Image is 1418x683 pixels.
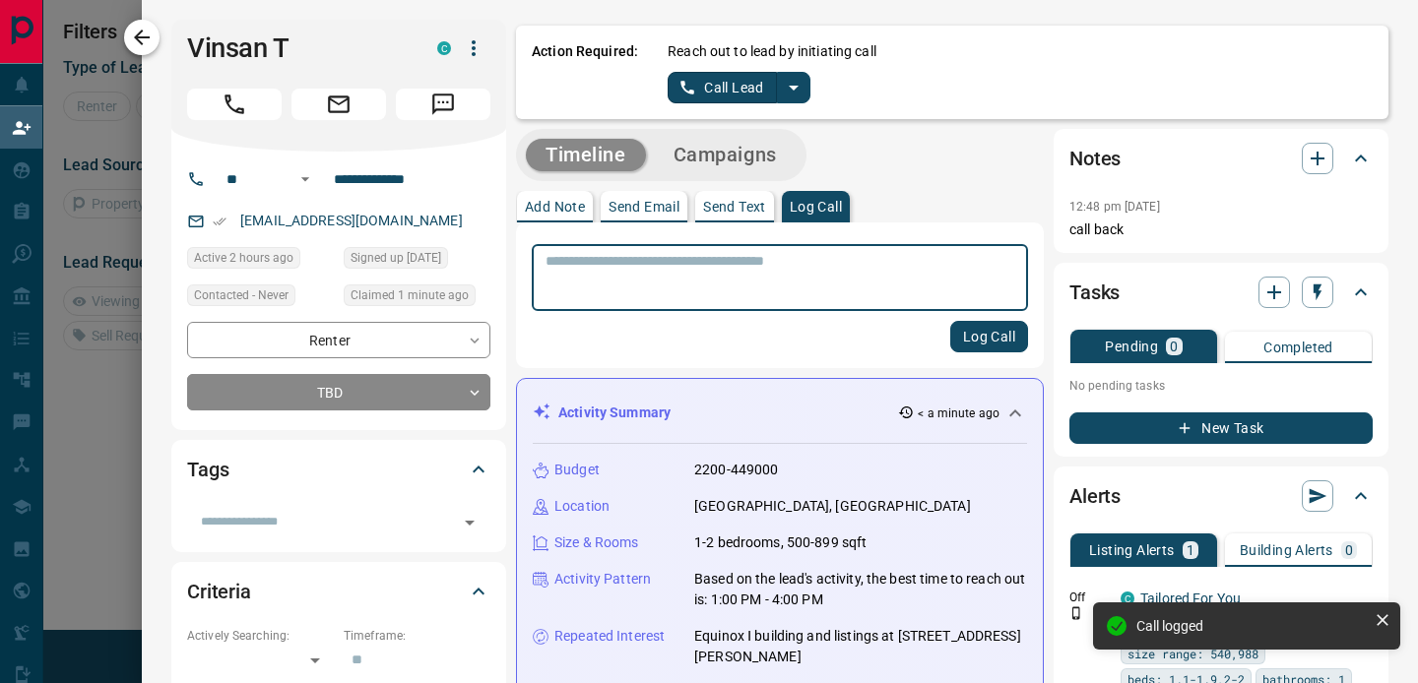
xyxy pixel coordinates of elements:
[187,374,490,410] div: TBD
[293,167,317,191] button: Open
[291,89,386,120] span: Email
[1069,472,1373,520] div: Alerts
[694,569,1027,610] p: Based on the lead's activity, the best time to reach out is: 1:00 PM - 4:00 PM
[668,72,777,103] button: Call Lead
[240,213,463,228] a: [EMAIL_ADDRESS][DOMAIN_NAME]
[532,41,638,103] p: Action Required:
[694,496,971,517] p: [GEOGRAPHIC_DATA], [GEOGRAPHIC_DATA]
[554,532,639,553] p: Size & Rooms
[187,454,228,485] h2: Tags
[668,72,810,103] div: split button
[187,322,490,358] div: Renter
[554,569,651,590] p: Activity Pattern
[1187,543,1194,557] p: 1
[187,32,408,64] h1: Vinsan T
[526,139,646,171] button: Timeline
[1069,589,1109,606] p: Off
[194,248,293,268] span: Active 2 hours ago
[187,247,334,275] div: Mon Aug 18 2025
[918,404,999,422] p: < a minute ago
[213,215,226,228] svg: Email Verified
[1069,200,1160,214] p: 12:48 pm [DATE]
[1240,543,1333,557] p: Building Alerts
[351,285,469,305] span: Claimed 1 minute ago
[1263,341,1333,354] p: Completed
[554,460,600,480] p: Budget
[554,496,610,517] p: Location
[187,446,490,493] div: Tags
[1069,480,1121,512] h2: Alerts
[396,89,490,120] span: Message
[1345,543,1353,557] p: 0
[1105,340,1158,353] p: Pending
[1069,135,1373,182] div: Notes
[187,627,334,645] p: Actively Searching:
[554,626,665,647] p: Repeated Interest
[1069,269,1373,316] div: Tasks
[950,321,1028,352] button: Log Call
[351,248,441,268] span: Signed up [DATE]
[533,395,1027,431] div: Activity Summary< a minute ago
[694,532,867,553] p: 1-2 bedrooms, 500-899 sqft
[609,200,679,214] p: Send Email
[1089,543,1175,557] p: Listing Alerts
[1069,371,1373,401] p: No pending tasks
[525,200,585,214] p: Add Note
[194,285,289,305] span: Contacted - Never
[654,139,797,171] button: Campaigns
[668,41,876,62] p: Reach out to lead by initiating call
[558,403,671,423] p: Activity Summary
[344,284,490,312] div: Mon Aug 18 2025
[187,576,251,607] h2: Criteria
[1069,606,1083,620] svg: Push Notification Only
[456,509,483,536] button: Open
[1069,277,1120,308] h2: Tasks
[1121,591,1134,605] div: condos.ca
[1170,340,1178,353] p: 0
[1136,618,1367,634] div: Call logged
[187,568,490,615] div: Criteria
[1069,412,1373,444] button: New Task
[790,200,842,214] p: Log Call
[1140,590,1241,606] a: Tailored For You
[344,627,490,645] p: Timeframe:
[437,41,451,55] div: condos.ca
[1069,143,1121,174] h2: Notes
[1069,219,1373,240] p: call back
[694,626,1027,667] p: Equinox Ⅰ building and listings at [STREET_ADDRESS][PERSON_NAME]
[694,460,778,480] p: 2200-449000
[187,89,282,120] span: Call
[703,200,766,214] p: Send Text
[344,247,490,275] div: Fri Jun 20 2025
